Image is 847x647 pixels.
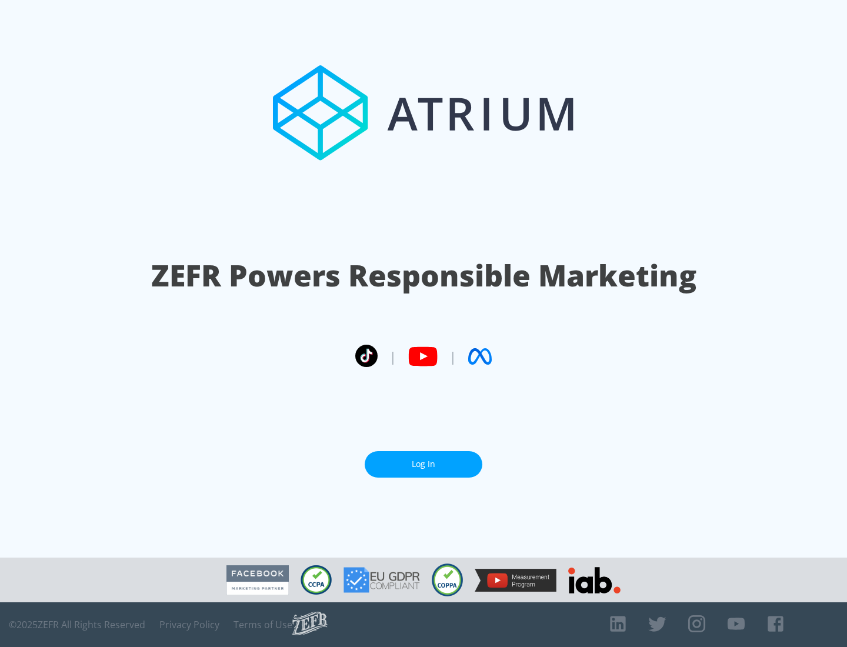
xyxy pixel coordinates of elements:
a: Log In [365,451,482,478]
img: COPPA Compliant [432,563,463,596]
h1: ZEFR Powers Responsible Marketing [151,255,696,296]
img: Facebook Marketing Partner [226,565,289,595]
a: Privacy Policy [159,619,219,631]
img: GDPR Compliant [344,567,420,593]
img: IAB [568,567,621,593]
img: YouTube Measurement Program [475,569,556,592]
span: | [449,348,456,365]
span: © 2025 ZEFR All Rights Reserved [9,619,145,631]
span: | [389,348,396,365]
img: CCPA Compliant [301,565,332,595]
a: Terms of Use [234,619,292,631]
